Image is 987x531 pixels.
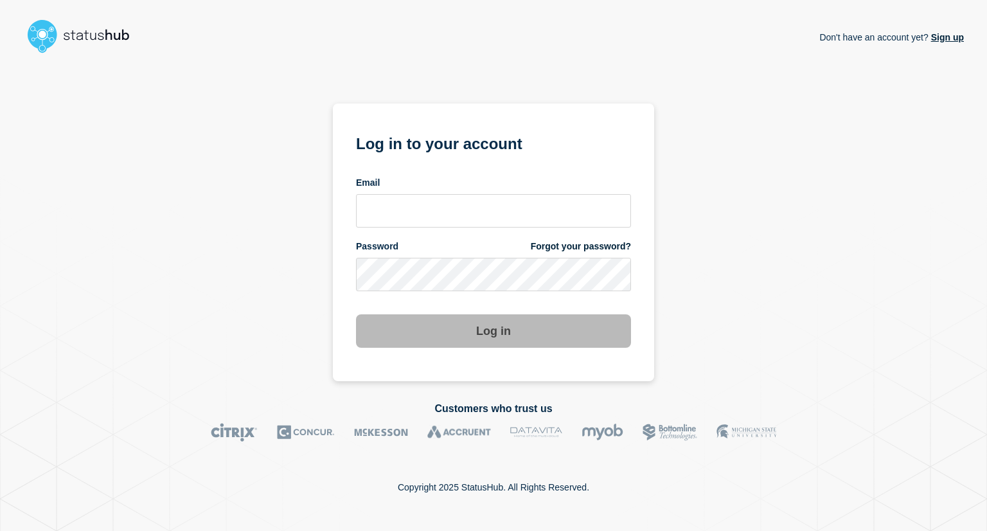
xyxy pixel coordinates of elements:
a: Sign up [929,32,964,42]
h2: Customers who trust us [23,403,964,415]
input: password input [356,258,631,291]
h1: Log in to your account [356,130,631,154]
img: DataVita logo [510,423,562,442]
img: Concur logo [277,423,335,442]
p: Don't have an account yet? [819,22,964,53]
p: Copyright 2025 StatusHub. All Rights Reserved. [398,482,589,492]
span: Password [356,240,398,253]
img: Bottomline logo [643,423,697,442]
img: McKesson logo [354,423,408,442]
a: Forgot your password? [531,240,631,253]
img: Accruent logo [427,423,491,442]
img: Citrix logo [211,423,258,442]
img: myob logo [582,423,623,442]
span: Email [356,177,380,189]
input: email input [356,194,631,228]
button: Log in [356,314,631,348]
img: StatusHub logo [23,15,145,57]
img: MSU logo [716,423,776,442]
